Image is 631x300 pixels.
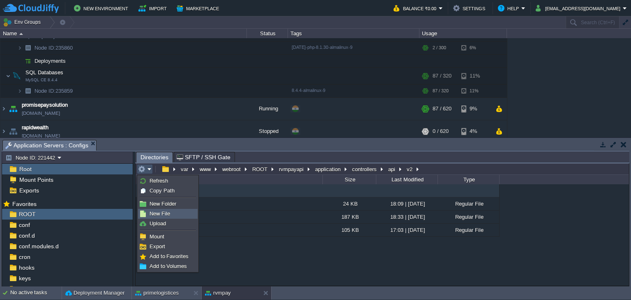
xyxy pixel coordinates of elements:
[292,88,325,93] span: 8.4.4-almalinux-9
[17,232,36,239] a: conf.d
[22,55,34,67] img: AMDAwAAAACH5BAEAAAAALAAAAAABAAEAAAICRAEAOw==
[11,68,23,84] img: AMDAwAAAACH5BAEAAAAALAAAAAABAAEAAAICRAEAOw==
[17,285,56,293] span: modsecurity.d
[247,29,288,38] div: Status
[17,85,22,97] img: AMDAwAAAACH5BAEAAAAALAAAAAABAAEAAAICRAEAOw==
[314,165,343,173] button: application
[17,211,37,218] span: ROOT
[34,87,74,94] a: Node ID:235859
[10,286,62,300] div: No active tasks
[11,201,38,207] a: Favorites
[205,289,231,297] button: rvmpay
[150,188,175,194] span: Copy Path
[322,224,376,236] div: 105 KB
[17,243,60,250] a: conf.modules.d
[278,165,306,173] button: rvmpayapi
[138,199,197,208] a: New Folder
[1,29,246,38] div: Name
[536,3,623,13] button: [EMAIL_ADDRESS][DOMAIN_NAME]
[0,120,7,142] img: AMDAwAAAACH5BAEAAAAALAAAAAABAAEAAAICRAEAOw==
[17,55,22,67] img: AMDAwAAAACH5BAEAAAAALAAAAAABAAEAAAICRAEAOw==
[22,132,60,140] a: [DOMAIN_NAME]
[438,175,499,184] div: Type
[461,85,488,97] div: 11%
[150,263,187,269] span: Add to Volumes
[150,220,166,227] span: Upload
[138,176,197,185] a: Refresh
[138,252,197,261] a: Add to Favorites
[150,243,165,250] span: Export
[0,98,7,120] img: AMDAwAAAACH5BAEAAAAALAAAAAABAAEAAAICRAEAOw==
[177,3,221,13] button: Marketplace
[138,219,197,228] a: Upload
[322,211,376,223] div: 187 KB
[18,187,40,194] a: Exports
[351,165,379,173] button: controllers
[34,87,74,94] span: 235859
[323,175,376,184] div: Size
[433,68,451,84] div: 87 / 320
[150,253,189,259] span: Add to Favorites
[387,165,397,173] button: api
[292,45,352,50] span: [DATE]-php-8.1.30-almalinux-9
[438,197,499,210] div: Regular File
[135,289,179,297] button: primelogistices
[376,224,438,236] div: 17:03 | [DATE]
[438,211,499,223] div: Regular File
[34,57,67,64] a: Deployments
[138,242,197,251] a: Export
[22,101,68,109] a: promisepaysolution
[140,152,168,163] span: Directories
[498,3,521,13] button: Help
[138,209,197,218] a: New File
[17,275,32,282] span: keys
[461,41,488,54] div: 6%
[461,98,488,120] div: 9%
[433,85,449,97] div: 87 / 320
[25,78,58,82] span: MySQL CE 8.4.4
[461,120,488,142] div: 4%
[17,221,31,229] span: conf
[19,33,23,35] img: AMDAwAAAACH5BAEAAAAALAAAAAABAAEAAAICRAEAOw==
[251,165,269,173] button: ROOT
[136,175,322,184] div: Name
[7,120,19,142] img: AMDAwAAAACH5BAEAAAAALAAAAAABAAEAAAICRAEAOw==
[221,165,243,173] button: webroot
[420,29,507,38] div: Usage
[438,224,499,236] div: Regular File
[453,3,488,13] button: Settings
[7,98,19,120] img: AMDAwAAAACH5BAEAAAAALAAAAAABAAEAAAICRAEAOw==
[65,289,124,297] button: Deployment Manager
[17,41,22,54] img: AMDAwAAAACH5BAEAAAAALAAAAAABAAEAAAICRAEAOw==
[22,41,34,54] img: AMDAwAAAACH5BAEAAAAALAAAAAABAAEAAAICRAEAOw==
[138,232,197,241] a: Mount
[180,165,190,173] button: var
[6,68,11,84] img: AMDAwAAAACH5BAEAAAAALAAAAAABAAEAAAICRAEAOw==
[376,197,438,210] div: 18:09 | [DATE]
[394,3,439,13] button: Balance ₹0.00
[322,197,376,210] div: 24 KB
[150,211,170,217] span: New File
[377,175,438,184] div: Last Modified
[18,176,55,183] a: Mount Points
[3,16,44,28] button: Env Groups
[22,85,34,97] img: AMDAwAAAACH5BAEAAAAALAAAAAABAAEAAAICRAEAOw==
[17,264,36,271] a: hooks
[138,262,197,271] a: Add to Volumes
[5,140,88,151] span: Application Servers : Configs
[17,253,32,261] a: cron
[433,41,446,54] div: 2 / 300
[138,3,169,13] button: Import
[34,44,74,51] a: Node ID:235860
[376,211,438,223] div: 18:33 | [DATE]
[5,154,58,161] button: Node ID: 221442
[461,68,488,84] div: 11%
